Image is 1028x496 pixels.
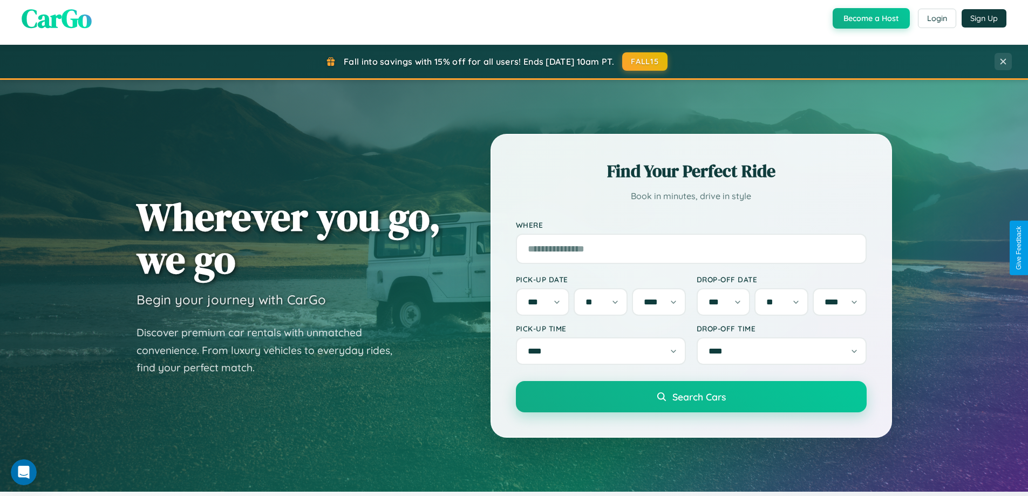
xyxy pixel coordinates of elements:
h3: Begin your journey with CarGo [137,291,326,308]
button: Sign Up [962,9,1006,28]
label: Where [516,220,867,229]
button: Become a Host [833,8,910,29]
div: Give Feedback [1015,226,1023,270]
label: Drop-off Time [697,324,867,333]
h2: Find Your Perfect Ride [516,159,867,183]
p: Book in minutes, drive in style [516,188,867,204]
label: Pick-up Date [516,275,686,284]
label: Drop-off Date [697,275,867,284]
h1: Wherever you go, we go [137,195,441,281]
span: Fall into savings with 15% off for all users! Ends [DATE] 10am PT. [344,56,614,67]
span: Search Cars [672,391,726,403]
button: Login [918,9,956,28]
p: Discover premium car rentals with unmatched convenience. From luxury vehicles to everyday rides, ... [137,324,406,377]
button: FALL15 [622,52,668,71]
iframe: Intercom live chat [11,459,37,485]
span: CarGo [22,1,92,36]
label: Pick-up Time [516,324,686,333]
button: Search Cars [516,381,867,412]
